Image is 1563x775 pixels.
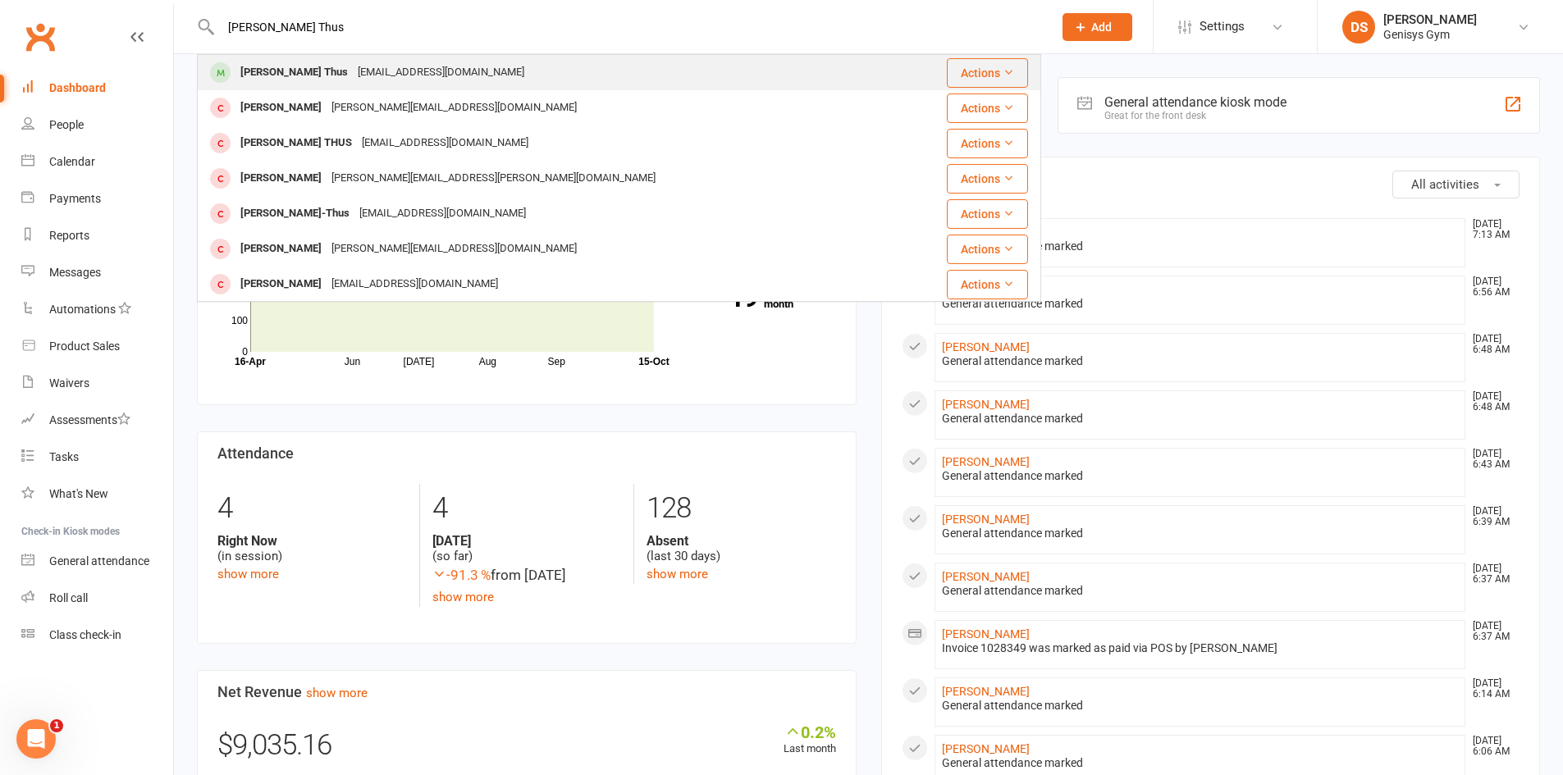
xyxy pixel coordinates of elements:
div: 4 [432,484,621,533]
div: [PERSON_NAME] Thus [235,61,353,84]
div: (in session) [217,533,407,564]
div: [PERSON_NAME] [235,96,327,120]
span: Add [1091,21,1112,34]
div: Calendar [49,155,95,168]
div: Roll call [49,591,88,604]
div: [EMAIL_ADDRESS][DOMAIN_NAME] [353,61,529,84]
div: Product Sales [49,340,120,353]
button: Actions [947,270,1028,299]
div: 128 [647,484,835,533]
div: General attendance marked [942,469,1459,483]
div: (so far) [432,533,621,564]
time: [DATE] 6:14 AM [1465,678,1519,700]
time: [DATE] 6:39 AM [1465,506,1519,527]
button: Actions [947,58,1028,88]
div: Class check-in [49,628,121,641]
a: General attendance kiosk mode [21,543,173,580]
button: Actions [947,93,1028,123]
div: [PERSON_NAME] [235,272,327,296]
button: Actions [947,235,1028,264]
div: General attendance marked [942,584,1459,598]
div: Genisys Gym [1383,27,1477,42]
time: [DATE] 6:37 AM [1465,563,1519,585]
time: [DATE] 6:56 AM [1465,276,1519,298]
div: DS [1342,11,1375,43]
a: show more [432,590,494,604]
span: All activities [1411,177,1479,192]
input: Search... [216,16,1041,39]
div: Last month [784,723,836,758]
a: Clubworx [20,16,61,57]
a: Roll call [21,580,173,617]
div: [PERSON_NAME][EMAIL_ADDRESS][PERSON_NAME][DOMAIN_NAME] [327,166,660,190]
div: Assessments [49,413,130,426]
a: Assessments [21,402,173,439]
div: Invoice 1028349 was marked as paid via POS by [PERSON_NAME] [942,641,1459,655]
a: [PERSON_NAME] [942,627,1030,641]
a: [PERSON_NAME] [942,398,1030,411]
a: Dashboard [21,70,173,107]
a: [PERSON_NAME] [942,340,1030,353]
strong: Right Now [217,533,407,549]
time: [DATE] 6:37 AM [1465,621,1519,642]
a: Product Sales [21,328,173,365]
h3: Attendance [217,445,836,462]
div: [EMAIL_ADDRESS][DOMAIN_NAME] [327,272,503,296]
div: Automations [49,303,116,316]
button: Actions [947,164,1028,194]
div: [EMAIL_ADDRESS][DOMAIN_NAME] [357,131,533,155]
div: Great for the front desk [1104,110,1287,121]
button: All activities [1392,171,1520,198]
div: from [DATE] [432,564,621,586]
div: Dashboard [49,81,106,94]
span: Settings [1200,8,1245,45]
time: [DATE] 7:13 AM [1465,219,1519,240]
div: [PERSON_NAME] [1383,12,1477,27]
a: Calendar [21,144,173,180]
div: Payments [49,192,101,205]
div: General attendance marked [942,297,1459,311]
a: Reports [21,217,173,254]
span: -91.3 % [432,567,491,583]
div: General attendance marked [942,412,1459,426]
a: show more [647,567,708,581]
div: Waivers [49,376,89,390]
div: General attendance [49,554,149,568]
a: 19Canx. this month [700,288,836,309]
a: [PERSON_NAME] [942,513,1030,526]
time: [DATE] 6:06 AM [1465,736,1519,757]
a: Payments [21,180,173,217]
div: Messages [49,266,101,279]
div: [PERSON_NAME][EMAIL_ADDRESS][DOMAIN_NAME] [327,96,582,120]
time: [DATE] 6:48 AM [1465,391,1519,413]
a: Tasks [21,439,173,476]
div: General attendance marked [942,354,1459,368]
a: show more [217,567,279,581]
a: [PERSON_NAME] [942,570,1030,583]
a: [PERSON_NAME] [942,685,1030,698]
div: [PERSON_NAME] [235,166,327,190]
div: General attendance marked [942,699,1459,713]
div: What's New [49,487,108,500]
div: (last 30 days) [647,533,835,564]
a: [PERSON_NAME] [942,455,1030,468]
div: [PERSON_NAME][EMAIL_ADDRESS][DOMAIN_NAME] [327,237,582,261]
div: General attendance marked [942,527,1459,540]
div: [PERSON_NAME]-Thus [235,202,354,226]
strong: Absent [647,533,835,549]
a: People [21,107,173,144]
a: Automations [21,291,173,328]
div: 4 [217,484,407,533]
time: [DATE] 6:48 AM [1465,334,1519,355]
div: General attendance marked [942,756,1459,770]
a: Messages [21,254,173,291]
div: General attendance marked [942,239,1459,253]
div: 0.2% [784,723,836,741]
button: Add [1063,13,1132,41]
a: Class kiosk mode [21,617,173,654]
div: [PERSON_NAME] THUS [235,131,357,155]
a: Waivers [21,365,173,402]
a: show more [306,686,368,700]
h3: Net Revenue [217,684,836,700]
span: 1 [50,719,63,732]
